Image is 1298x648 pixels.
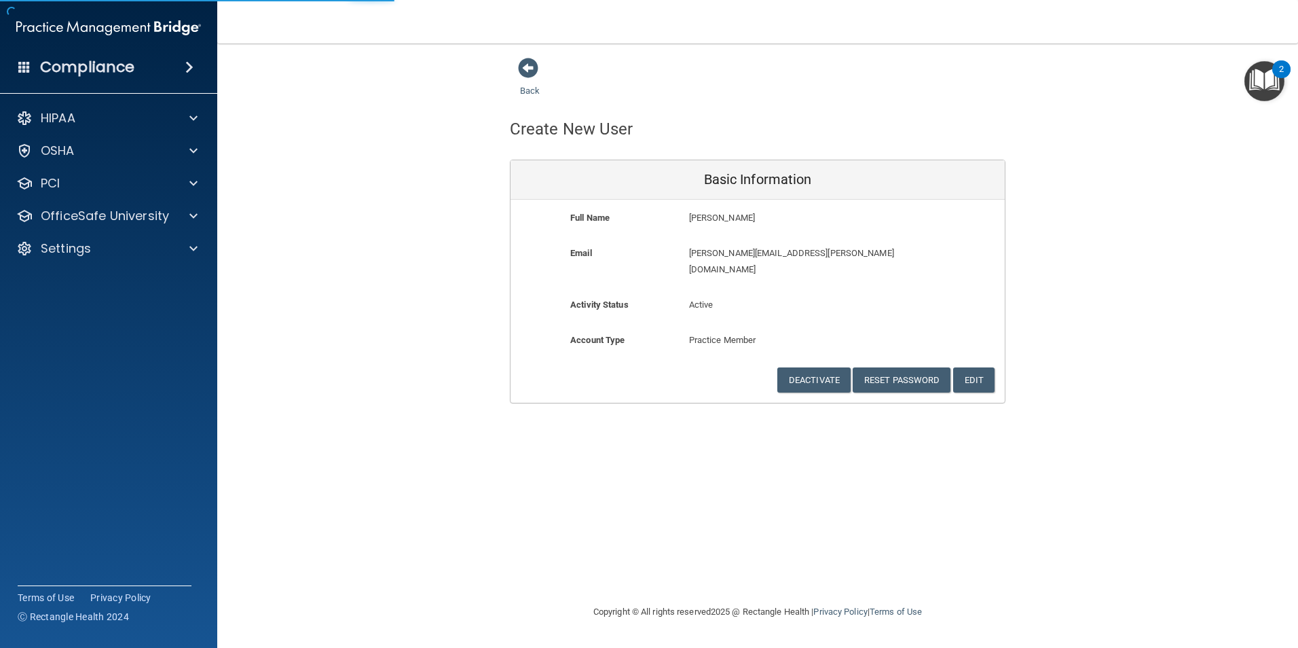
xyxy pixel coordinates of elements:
a: OSHA [16,143,198,159]
p: OSHA [41,143,75,159]
a: Privacy Policy [90,591,151,605]
a: PCI [16,175,198,192]
p: Settings [41,240,91,257]
button: Edit [953,367,995,393]
a: OfficeSafe University [16,208,198,224]
p: OfficeSafe University [41,208,169,224]
a: Terms of Use [870,607,922,617]
button: Open Resource Center, 2 new notifications [1244,61,1284,101]
p: HIPAA [41,110,75,126]
h4: Compliance [40,58,134,77]
a: Privacy Policy [813,607,867,617]
h4: Create New User [510,120,633,138]
p: [PERSON_NAME] [689,210,906,226]
p: Practice Member [689,332,827,348]
img: PMB logo [16,14,201,41]
a: Terms of Use [18,591,74,605]
a: HIPAA [16,110,198,126]
button: Reset Password [853,367,950,393]
div: Copyright © All rights reserved 2025 @ Rectangle Health | | [510,590,1005,634]
p: [PERSON_NAME][EMAIL_ADDRESS][PERSON_NAME][DOMAIN_NAME] [689,245,906,278]
b: Full Name [570,213,610,223]
p: PCI [41,175,60,192]
a: Back [520,69,540,96]
span: Ⓒ Rectangle Health 2024 [18,610,129,624]
a: Settings [16,240,198,257]
div: Basic Information [511,160,1005,200]
b: Activity Status [570,300,629,310]
b: Email [570,248,592,258]
b: Account Type [570,335,625,345]
p: Active [689,297,827,313]
div: 2 [1279,69,1284,87]
button: Deactivate [777,367,851,393]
